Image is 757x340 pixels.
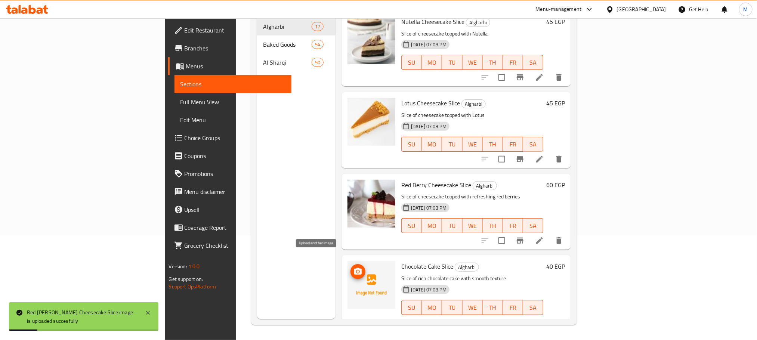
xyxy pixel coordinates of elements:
div: Red [PERSON_NAME] Cheesecake Slice image is uploaded succesfully [27,308,138,325]
a: Menus [168,57,291,75]
div: items [312,22,324,31]
button: FR [503,137,523,152]
a: Edit menu item [535,318,544,327]
button: SA [523,137,543,152]
span: Algharbi [462,100,485,108]
span: [DATE] 07:03 PM [408,286,449,293]
a: Edit Restaurant [168,21,291,39]
span: SU [405,139,419,150]
button: MO [422,137,442,152]
h6: 45 EGP [546,98,565,108]
a: Choice Groups [168,129,291,147]
button: Branch-specific-item [511,68,529,86]
h6: 60 EGP [546,180,565,190]
span: Sections [180,80,285,89]
button: delete [550,313,568,331]
span: WE [466,302,480,313]
span: Promotions [185,169,285,178]
h6: 45 EGP [546,16,565,27]
div: [GEOGRAPHIC_DATA] [617,5,666,13]
span: Lotus Cheesecake Slice [401,98,460,109]
span: Version: [169,262,187,271]
button: TH [483,55,503,70]
a: Edit menu item [535,155,544,164]
button: WE [463,137,483,152]
button: SU [401,218,422,233]
span: Get support on: [169,274,203,284]
nav: Menu sections [257,15,336,74]
span: TU [445,302,459,313]
button: delete [550,150,568,168]
button: TU [442,55,462,70]
span: FR [506,302,520,313]
img: Chocolate Cake Slice [347,261,395,309]
span: FR [506,139,520,150]
span: Full Menu View [180,98,285,106]
a: Menu disclaimer [168,183,291,201]
p: Slice of rich chocolate cake with smooth texture [401,274,543,283]
p: Slice of cheesecake topped with Lotus [401,111,543,120]
span: TH [486,220,500,231]
span: Select to update [494,69,510,85]
span: Red Berry Cheesecake Slice [401,179,471,191]
button: WE [463,300,483,315]
div: Al Sharqi50 [257,53,336,71]
span: Branches [185,44,285,53]
span: Grocery Checklist [185,241,285,250]
span: Upsell [185,205,285,214]
span: MO [425,139,439,150]
span: TH [486,302,500,313]
span: Coverage Report [185,223,285,232]
button: FR [503,55,523,70]
button: SU [401,300,422,315]
span: Coupons [185,151,285,160]
span: Select to update [494,151,510,167]
button: SA [523,218,543,233]
a: Edit menu item [535,73,544,82]
div: Menu-management [536,5,582,14]
span: Menu disclaimer [185,187,285,196]
span: Nutella Cheesecake Slice [401,16,464,27]
span: FR [506,220,520,231]
button: TU [442,300,462,315]
span: SA [526,302,540,313]
a: Branches [168,39,291,57]
span: Edit Restaurant [185,26,285,35]
span: WE [466,139,480,150]
span: SA [526,139,540,150]
span: Choice Groups [185,133,285,142]
span: Al Sharqi [263,58,312,67]
span: SU [405,302,419,313]
span: 1.0.0 [188,262,200,271]
span: MO [425,302,439,313]
span: Algharbi [455,263,479,272]
button: SA [523,300,543,315]
span: M [744,5,748,13]
button: Branch-specific-item [511,150,529,168]
button: Branch-specific-item [511,313,529,331]
button: TH [483,137,503,152]
h6: 40 EGP [546,261,565,272]
span: MO [425,57,439,68]
div: Algharbi17 [257,18,336,35]
div: Baked Goods54 [257,35,336,53]
button: delete [550,68,568,86]
span: Select to update [494,315,510,330]
img: Red Berry Cheesecake Slice [347,180,395,228]
span: Algharbi [466,18,490,27]
a: Edit menu item [535,236,544,245]
img: Nutella Cheesecake Slice [347,16,395,64]
button: FR [503,300,523,315]
span: WE [466,57,480,68]
button: MO [422,300,442,315]
span: MO [425,220,439,231]
button: TH [483,218,503,233]
span: TU [445,220,459,231]
div: items [312,58,324,67]
button: WE [463,55,483,70]
button: SU [401,55,422,70]
button: SA [523,55,543,70]
button: MO [422,55,442,70]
